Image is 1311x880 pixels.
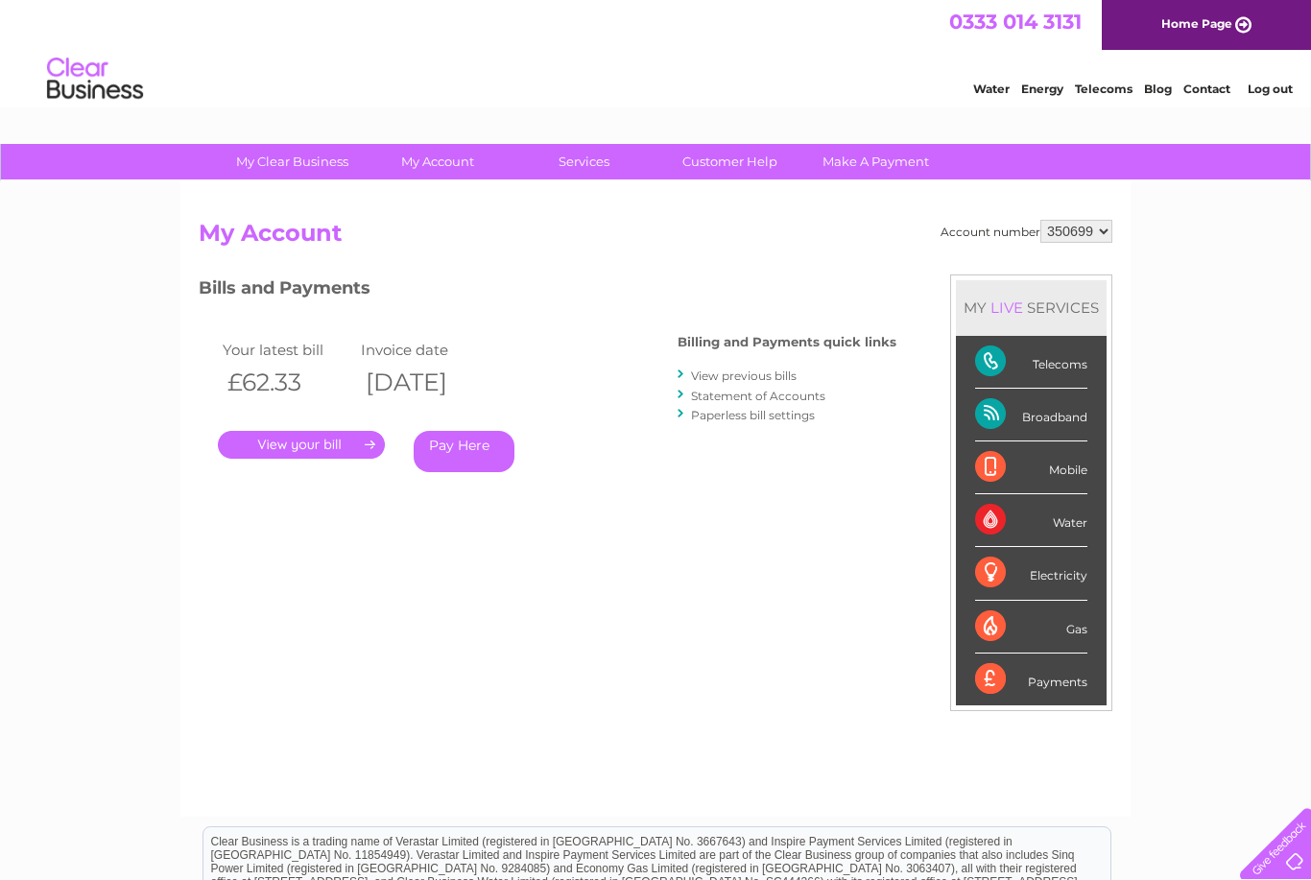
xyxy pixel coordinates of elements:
div: MY SERVICES [956,280,1107,335]
a: Statement of Accounts [691,389,825,403]
a: Contact [1183,82,1230,96]
div: Water [975,494,1087,547]
div: Gas [975,601,1087,654]
td: Your latest bill [218,337,356,363]
a: View previous bills [691,369,797,383]
a: 0333 014 3131 [949,10,1082,34]
a: Telecoms [1075,82,1132,96]
a: Paperless bill settings [691,408,815,422]
h3: Bills and Payments [199,274,896,308]
a: My Account [359,144,517,179]
div: Account number [941,220,1112,243]
h2: My Account [199,220,1112,256]
th: [DATE] [356,363,494,402]
td: Invoice date [356,337,494,363]
div: Payments [975,654,1087,705]
div: LIVE [987,298,1027,317]
th: £62.33 [218,363,356,402]
a: Water [973,82,1010,96]
a: Energy [1021,82,1063,96]
a: Pay Here [414,431,514,472]
div: Electricity [975,547,1087,600]
a: Make A Payment [797,144,955,179]
a: Log out [1248,82,1293,96]
div: Telecoms [975,336,1087,389]
div: Broadband [975,389,1087,441]
a: Blog [1144,82,1172,96]
div: Mobile [975,441,1087,494]
img: logo.png [46,50,144,108]
h4: Billing and Payments quick links [678,335,896,349]
a: Services [505,144,663,179]
a: My Clear Business [213,144,371,179]
div: Clear Business is a trading name of Verastar Limited (registered in [GEOGRAPHIC_DATA] No. 3667643... [203,11,1110,93]
a: Customer Help [651,144,809,179]
a: . [218,431,385,459]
